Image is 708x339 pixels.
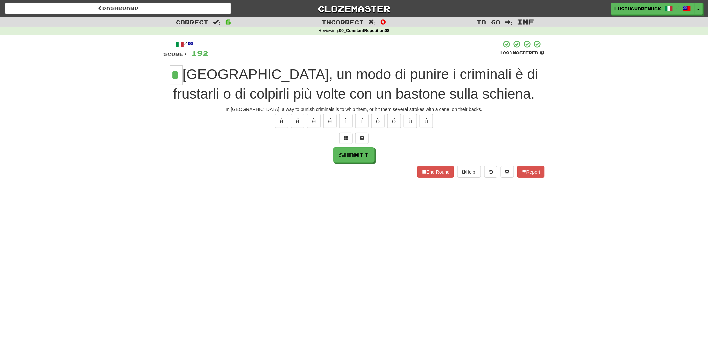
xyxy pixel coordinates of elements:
button: í [355,114,369,128]
span: Incorrect [322,19,364,25]
span: : [369,19,376,25]
strong: 00_ConstantRepetition08 [339,28,389,33]
button: Help! [457,166,481,178]
div: Mastered [499,50,545,56]
button: Submit [333,147,375,163]
span: 100 % [499,50,513,55]
a: Clozemaster [241,3,467,14]
span: Score: [163,51,187,57]
button: End Round [417,166,454,178]
button: à [275,114,288,128]
div: In [GEOGRAPHIC_DATA], a way to punish criminals is to whip them, or hit them several strokes with... [163,106,545,113]
span: : [505,19,513,25]
button: á [291,114,304,128]
span: [GEOGRAPHIC_DATA], un modo di punire i criminali è di frustarli o di colpirli più volte con un ba... [173,66,538,102]
a: LuciusVorenusX / [611,3,695,15]
button: Single letter hint - you only get 1 per sentence and score half the points! alt+h [355,133,369,144]
button: é [323,114,337,128]
button: ù [404,114,417,128]
a: Dashboard [5,3,231,14]
button: ò [371,114,385,128]
div: / [163,40,208,48]
button: ì [339,114,353,128]
button: Report [517,166,545,178]
span: Correct [176,19,209,25]
button: è [307,114,321,128]
span: 6 [225,18,231,26]
button: Switch sentence to multiple choice alt+p [339,133,353,144]
span: : [213,19,221,25]
button: ú [420,114,433,128]
span: 0 [380,18,386,26]
button: ó [387,114,401,128]
span: / [676,5,680,10]
span: 192 [191,49,208,57]
span: LuciusVorenusX [615,6,661,12]
button: Round history (alt+y) [484,166,497,178]
span: Inf [517,18,534,26]
span: To go [477,19,501,25]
